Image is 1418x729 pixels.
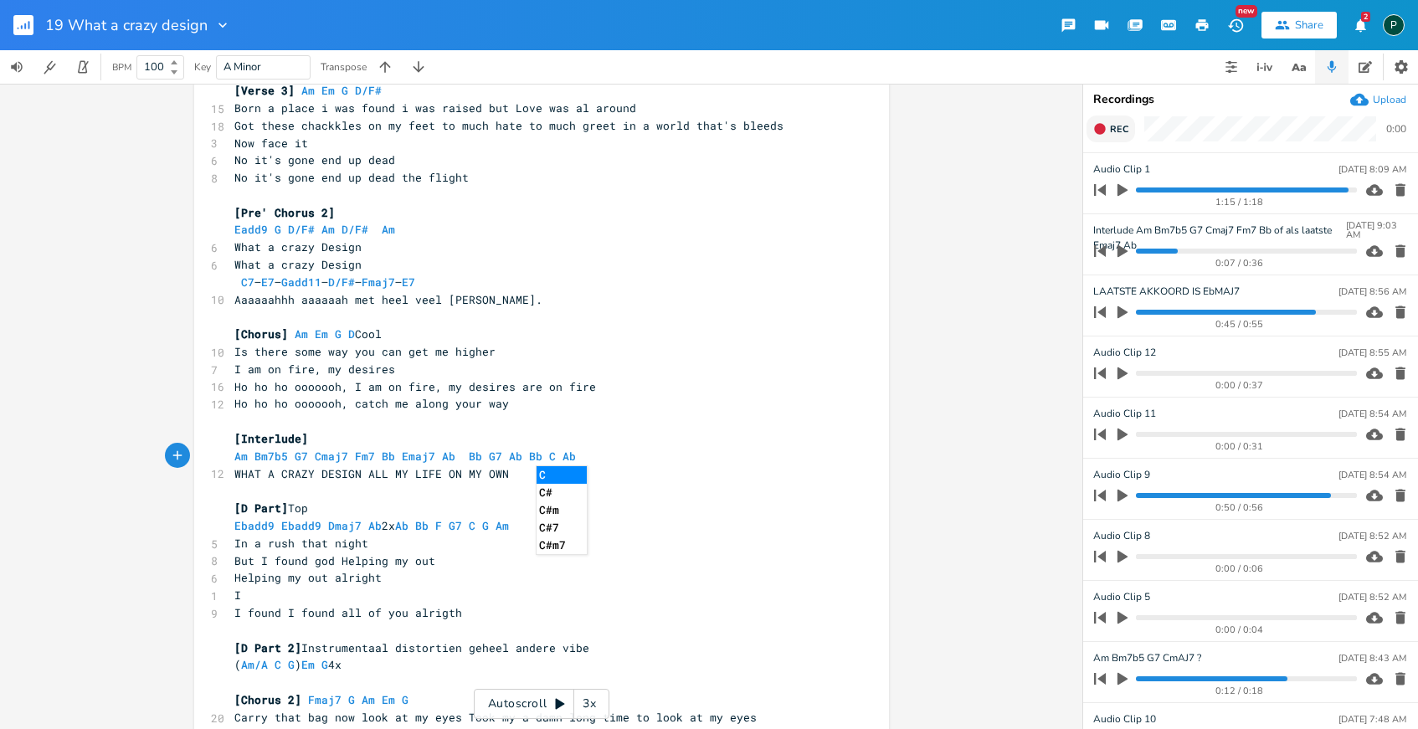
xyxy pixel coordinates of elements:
span: C7 [241,275,254,290]
span: WHAT A CRAZY DESIGN ALL MY LIFE ON MY OWN [234,466,509,481]
span: Ab [563,449,576,464]
span: Instrumentaal distortien geheel andere vibe [234,640,589,655]
div: [DATE] 8:52 AM [1338,593,1406,602]
div: [DATE] 9:03 AM [1346,221,1406,239]
div: [DATE] 8:52 AM [1338,531,1406,541]
div: [DATE] 8:55 AM [1338,348,1406,357]
div: Piepo [1383,14,1405,36]
li: C# [537,484,587,501]
span: [Pre' Chorus 2] [234,205,335,220]
div: Upload [1373,93,1406,106]
span: [Verse 3] [234,83,295,98]
span: D [348,326,355,341]
div: 0:00 / 0:06 [1123,564,1357,573]
span: Born a place i was found i was raised but Love was al around [234,100,636,116]
span: Cool [234,326,382,341]
button: Upload [1350,90,1406,109]
span: G7 [295,449,308,464]
span: But I found god Helping my out [234,553,435,568]
span: Got these chackkles on my feet to much hate to much greet in a world that's bleeds [234,118,783,133]
span: Fmaj7 [308,692,342,707]
li: C#m7 [537,536,587,554]
span: Am [362,692,375,707]
span: Am [295,326,308,341]
div: [DATE] 8:43 AM [1338,654,1406,663]
span: Bb [415,518,429,533]
span: Ab [509,449,522,464]
div: [DATE] 8:09 AM [1338,165,1406,174]
span: I found I found all of you alrigth [234,605,462,620]
span: Audio Clip 1 [1093,162,1150,177]
span: G [275,222,281,237]
span: Em [382,692,395,707]
span: C [469,518,475,533]
div: [DATE] 8:54 AM [1338,409,1406,418]
span: Em [301,657,315,672]
div: 0:45 / 0:55 [1123,320,1357,329]
span: [Chorus] [234,326,288,341]
span: G [288,657,295,672]
span: Top [234,501,308,516]
span: Now face it [234,136,308,151]
span: Audio Clip 9 [1093,467,1150,483]
span: Gadd11 [281,275,321,290]
span: LAATSTE AKKOORD IS EbMAJ7 [1093,284,1240,300]
span: Am Bm7b5 G7 CmAJ7 ? [1093,650,1201,666]
span: Rec [1110,123,1128,136]
span: I [234,588,241,603]
span: [D Part] [234,501,288,516]
div: 2 [1361,12,1370,22]
div: 0:07 / 0:36 [1123,259,1357,268]
span: D/F# [355,83,382,98]
span: Ab [368,518,382,533]
span: F [435,518,442,533]
span: D/F# [328,275,355,290]
li: C#7 [537,519,587,536]
div: [DATE] 7:48 AM [1338,715,1406,724]
span: Helping my out alright [234,570,382,585]
div: [DATE] 8:54 AM [1338,470,1406,480]
div: New [1236,5,1257,18]
li: C#m [537,501,587,519]
div: Autoscroll [474,689,609,719]
span: G [482,518,489,533]
span: Eadd9 [234,222,268,237]
span: Cmaj7 [315,449,348,464]
span: Am/A [241,657,268,672]
span: Am [382,222,395,237]
div: 0:00 / 0:37 [1123,381,1357,390]
div: [DATE] 8:56 AM [1338,287,1406,296]
span: Am [321,222,335,237]
button: 2 [1344,10,1377,40]
div: BPM [112,63,131,72]
span: G [402,692,408,707]
span: Ab [442,449,455,464]
div: 0:00 / 0:31 [1123,442,1357,451]
span: A Minor [223,59,261,74]
span: Emaj7 [402,449,435,464]
span: E7 [402,275,415,290]
button: Share [1261,12,1337,39]
span: Bb [382,449,395,464]
span: Audio Clip 12 [1093,345,1156,361]
span: G [335,326,342,341]
span: Em [321,83,335,98]
button: Rec [1087,116,1135,142]
span: Audio Clip 8 [1093,528,1150,544]
span: Am [234,449,248,464]
span: C [275,657,281,672]
div: Transpose [321,62,367,72]
span: Em [315,326,328,341]
button: New [1219,10,1252,40]
div: 1:15 / 1:18 [1123,198,1357,207]
span: ( ) 4x [234,657,342,672]
span: Ho ho ho ooooooh, catch me along your way [234,396,509,411]
li: C [537,466,587,484]
span: – – – – – [234,275,422,290]
button: P [1383,6,1405,44]
span: G7 [449,518,462,533]
span: Ebadd9 [281,518,321,533]
span: [Chorus 2] [234,692,301,707]
span: No it's gone end up dead the flight [234,170,469,185]
span: 19 What a crazy design [45,18,208,33]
